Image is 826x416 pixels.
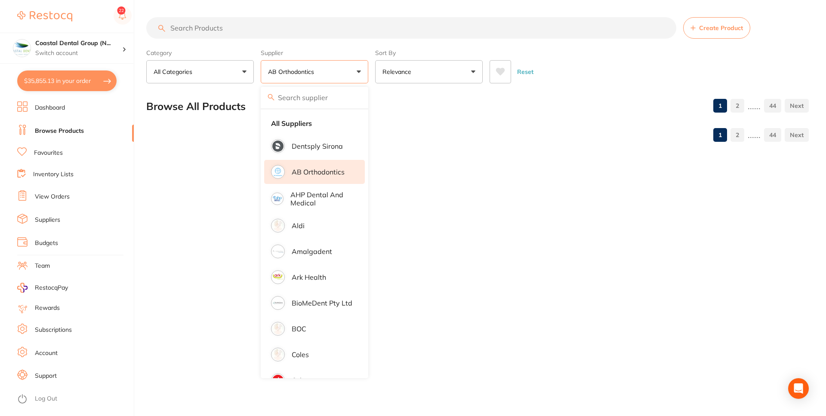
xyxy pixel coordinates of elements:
p: ...... [748,101,761,111]
p: All Categories [154,67,196,76]
a: 44 [764,126,781,144]
p: ...... [748,130,761,140]
span: RestocqPay [35,284,68,292]
img: BOC [272,323,284,334]
button: AB Orthodontics [261,60,368,83]
button: All Categories [146,60,254,83]
a: Dashboard [35,104,65,112]
p: Switch account [35,49,122,58]
img: Coles [272,375,284,386]
a: Team [35,262,50,270]
p: AHP Dental and Medical [290,191,353,207]
a: Restocq Logo [17,6,72,26]
p: Ark Health [292,273,326,281]
p: Coles [292,351,309,358]
a: 1 [713,97,727,114]
a: Budgets [35,239,58,248]
a: Inventory Lists [33,170,74,179]
img: Aldi [272,220,284,231]
input: Search supplier [261,87,368,108]
p: Coles [292,376,309,384]
button: Log Out [17,392,131,406]
label: Category [146,49,254,57]
strong: All Suppliers [271,119,312,127]
img: Coles [272,349,284,360]
label: Sort By [375,49,483,57]
label: Supplier [261,49,368,57]
img: BioMeDent Pty Ltd [272,297,284,309]
p: AB Orthodontics [268,67,317,76]
a: Favourites [34,149,63,157]
a: 1 [713,126,727,144]
img: AB Orthodontics [272,166,284,177]
p: AB Orthodontics [292,168,345,176]
a: Account [35,349,58,358]
h2: Browse All Products [146,101,246,113]
button: Reset [515,60,536,83]
button: $35,855.13 in your order [17,70,117,91]
img: Ark Health [272,272,284,283]
div: Open Intercom Messenger [788,378,809,399]
button: Relevance [375,60,483,83]
img: RestocqPay [17,283,28,293]
button: Create Product [683,17,750,39]
input: Search Products [146,17,676,39]
p: BOC [292,325,306,333]
a: Log Out [35,395,57,403]
img: AHP Dental and Medical [272,194,282,204]
a: Rewards [35,304,60,312]
img: Coastal Dental Group (Newcastle) [13,40,31,57]
p: Aldi [292,222,305,229]
a: Suppliers [35,216,60,224]
p: Relevance [382,67,415,76]
a: 2 [730,97,744,114]
a: View Orders [35,193,70,201]
img: Amalgadent [272,246,284,257]
a: Subscriptions [35,326,72,334]
a: 2 [730,126,744,144]
a: 44 [764,97,781,114]
a: Support [35,372,57,380]
li: Clear selection [264,114,365,132]
p: BioMeDent Pty Ltd [292,299,352,307]
a: Browse Products [35,127,84,135]
img: Restocq Logo [17,11,72,21]
p: Dentsply Sirona [292,142,343,150]
a: RestocqPay [17,283,68,293]
img: Dentsply Sirona [272,141,284,152]
h4: Coastal Dental Group (Newcastle) [35,39,122,48]
p: Amalgadent [292,248,332,255]
span: Create Product [699,24,743,31]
